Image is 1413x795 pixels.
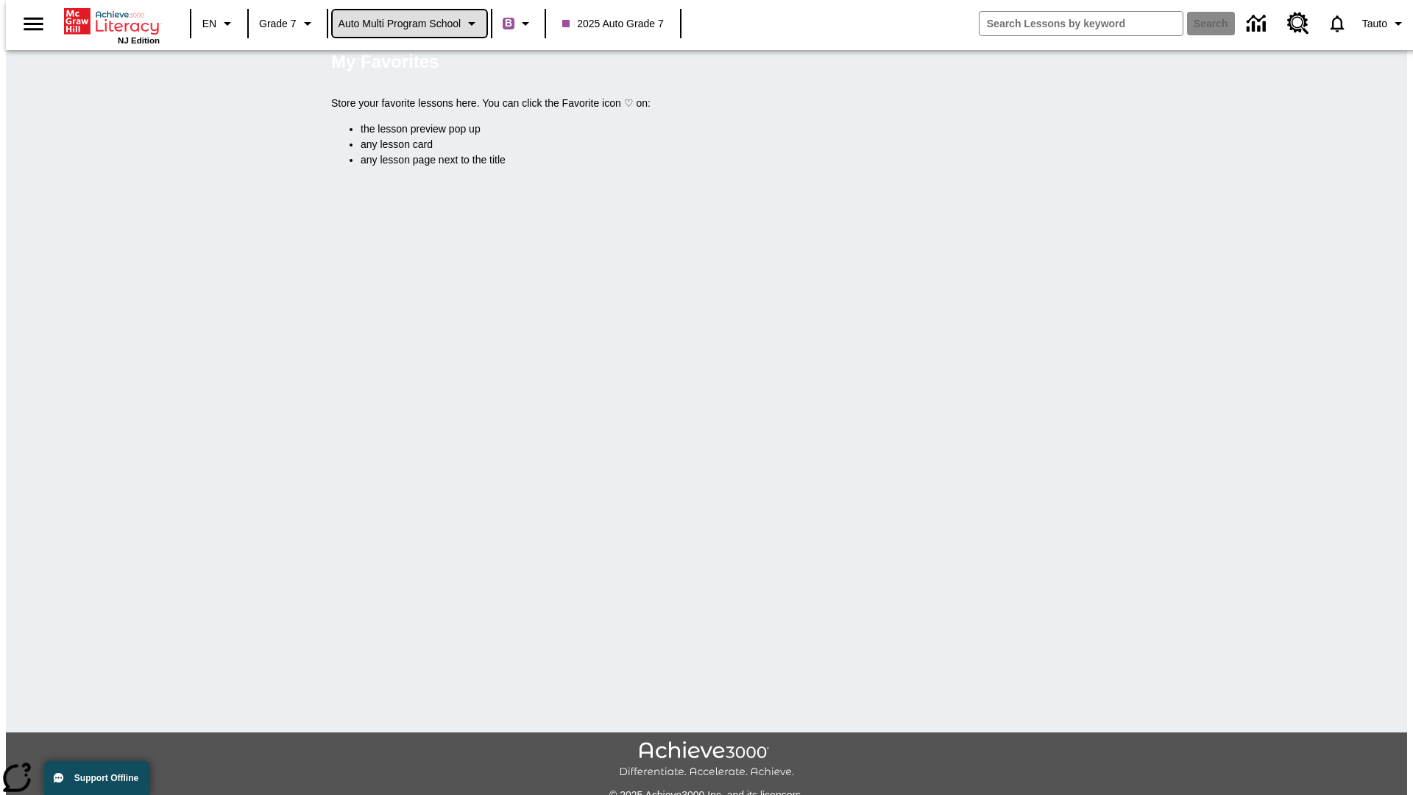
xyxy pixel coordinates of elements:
[253,10,322,37] button: Grade: Grade 7, Select a grade
[196,10,243,37] button: Language: EN, Select a language
[331,96,1082,111] p: Store your favorite lessons here. You can click the Favorite icon ♡ on:
[497,10,540,37] button: Boost Class color is purple. Change class color
[361,152,1082,168] li: any lesson page next to the title
[505,14,512,32] span: B
[331,50,439,74] h5: My Favorites
[64,7,160,36] a: Home
[333,10,487,37] button: School: Auto Multi program School, Select your school
[259,16,297,32] span: Grade 7
[118,36,160,45] span: NJ Edition
[1362,16,1387,32] span: Tauto
[202,16,216,32] span: EN
[64,5,160,45] div: Home
[12,2,55,46] button: Open side menu
[339,16,461,32] span: Auto Multi program School
[1278,4,1318,43] a: Resource Center, Will open in new tab
[980,12,1183,35] input: search field
[1318,4,1356,43] a: Notifications
[562,16,664,32] span: 2025 Auto Grade 7
[1238,4,1278,44] a: Data Center
[619,741,794,779] img: Achieve3000 Differentiate Accelerate Achieve
[74,773,138,783] span: Support Offline
[1356,10,1413,37] button: Profile/Settings
[44,761,150,795] button: Support Offline
[361,137,1082,152] li: any lesson card
[361,121,1082,137] li: the lesson preview pop up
